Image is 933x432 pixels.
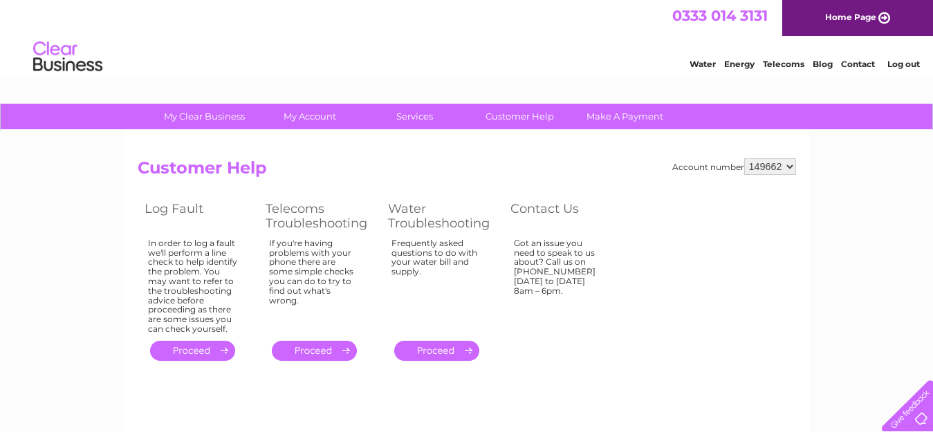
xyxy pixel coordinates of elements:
div: Frequently asked questions to do with your water bill and supply. [391,238,483,328]
th: Water Troubleshooting [381,198,504,234]
a: . [394,341,479,361]
a: My Account [252,104,367,129]
a: Customer Help [463,104,577,129]
th: Contact Us [504,198,625,234]
a: Blog [813,59,833,69]
div: Got an issue you need to speak to us about? Call us on [PHONE_NUMBER] [DATE] to [DATE] 8am – 6pm. [514,238,604,328]
a: Contact [841,59,875,69]
div: Clear Business is a trading name of Verastar Limited (registered in [GEOGRAPHIC_DATA] No. 3667643... [140,8,794,67]
div: In order to log a fault we'll perform a line check to help identify the problem. You may want to ... [148,238,238,334]
a: Telecoms [763,59,804,69]
div: If you're having problems with your phone there are some simple checks you can do to try to find ... [269,238,360,328]
a: Log out [887,59,920,69]
th: Log Fault [138,198,259,234]
a: My Clear Business [147,104,261,129]
a: 0333 014 3131 [672,7,768,24]
th: Telecoms Troubleshooting [259,198,381,234]
a: Water [690,59,716,69]
a: Energy [724,59,755,69]
h2: Customer Help [138,158,796,185]
img: logo.png [33,36,103,78]
a: Services [358,104,472,129]
div: Account number [672,158,796,175]
a: . [150,341,235,361]
a: . [272,341,357,361]
a: Make A Payment [568,104,682,129]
